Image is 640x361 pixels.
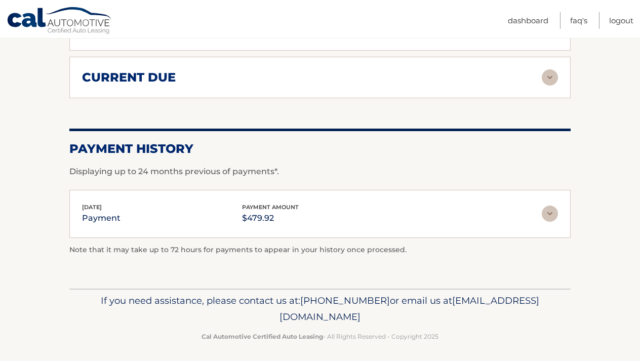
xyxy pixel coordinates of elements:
span: [PHONE_NUMBER] [300,295,390,306]
p: payment [82,211,121,225]
p: If you need assistance, please contact us at: or email us at [76,293,564,325]
a: FAQ's [570,12,587,29]
strong: Cal Automotive Certified Auto Leasing [202,333,323,340]
img: accordion-rest.svg [542,206,558,222]
a: Cal Automotive [7,7,113,36]
a: Dashboard [508,12,548,29]
p: Note that it may take up to 72 hours for payments to appear in your history once processed. [69,244,571,256]
span: [DATE] [82,204,102,211]
h2: Payment History [69,141,571,156]
p: Displaying up to 24 months previous of payments*. [69,166,571,178]
a: Logout [609,12,633,29]
h2: current due [82,70,176,85]
p: $479.92 [242,211,299,225]
img: accordion-rest.svg [542,69,558,86]
span: payment amount [242,204,299,211]
p: - All Rights Reserved - Copyright 2025 [76,331,564,342]
span: [EMAIL_ADDRESS][DOMAIN_NAME] [279,295,539,323]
